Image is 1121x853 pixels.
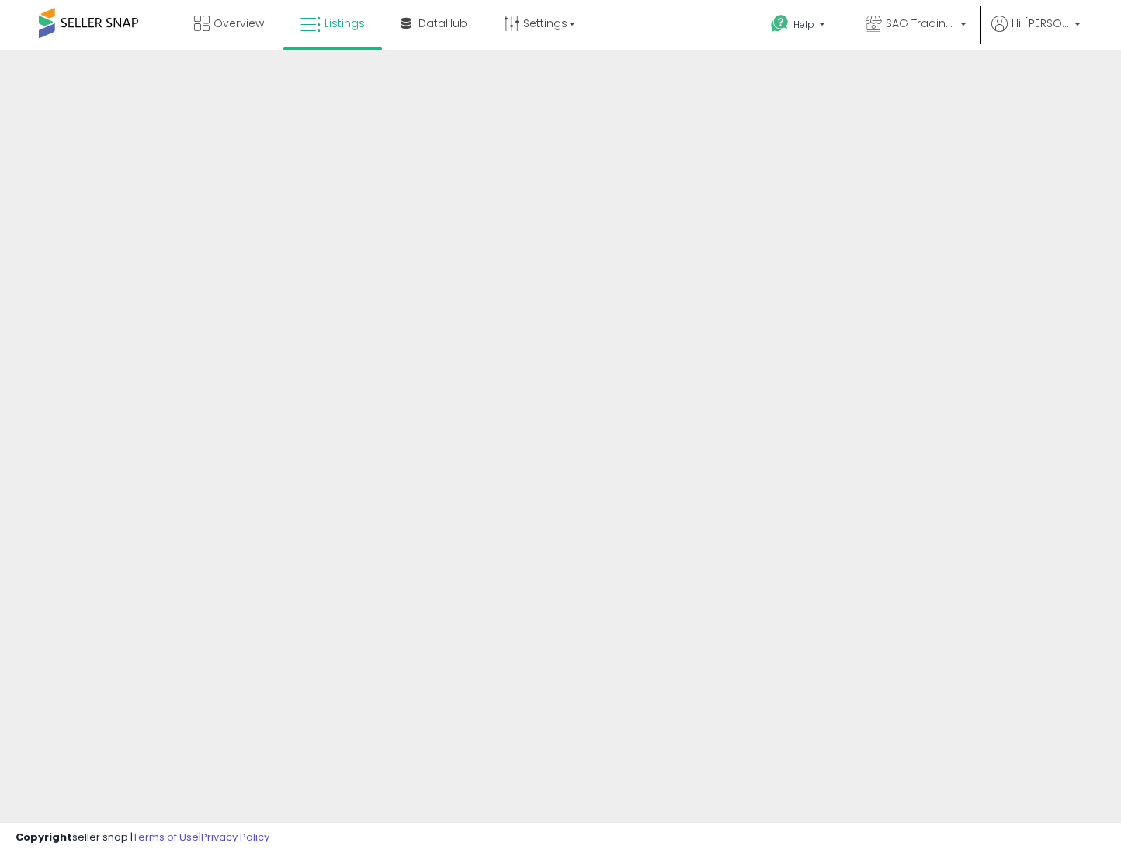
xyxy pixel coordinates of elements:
[793,18,814,31] span: Help
[213,16,264,31] span: Overview
[324,16,365,31] span: Listings
[1012,16,1070,31] span: Hi [PERSON_NAME]
[418,16,467,31] span: DataHub
[886,16,956,31] span: SAG Trading Corp
[758,2,841,50] a: Help
[991,16,1081,50] a: Hi [PERSON_NAME]
[770,14,790,33] i: Get Help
